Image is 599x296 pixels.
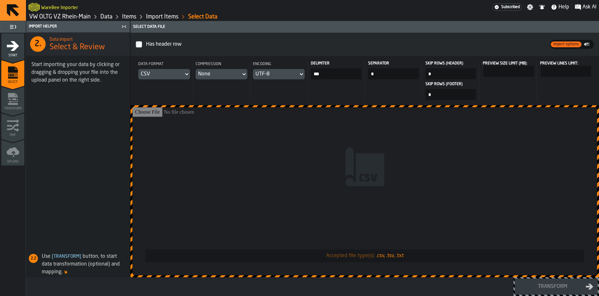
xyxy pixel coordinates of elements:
span: Start [1,54,24,57]
a: link-to-/wh/i/44979e6c-6f66-405e-9874-c1e29f02a54a/data/items/ [122,13,136,20]
div: Transform [519,283,586,290]
li: menu Select [1,60,24,86]
div: Menu Subscription [492,4,521,11]
input: input-value-Delimiter input-value-Delimiter [311,68,361,79]
div: 2. [30,36,46,52]
label: react-aria8458335270-:r8p: [539,61,591,77]
label: InputCheckbox-label-react-aria8458335270-:r8d: [136,38,550,51]
label: button-toggle-Close me [119,23,129,30]
div: DropdownMenuValue-NO [198,70,238,78]
span: Map [1,133,24,137]
a: link-to-/wh/i/44979e6c-6f66-405e-9874-c1e29f02a54a/settings/billing [492,4,521,11]
label: button-switch-multi- [582,40,594,49]
label: button-toggle-Help [548,3,572,11]
label: input-value-Delimiter [310,61,362,79]
label: button-toggle-Toggle Full Menu [1,22,24,31]
a: link-to-/wh/i/44979e6c-6f66-405e-9874-c1e29f02a54a/import/items/ [146,13,178,20]
span: Separator [368,61,417,66]
div: thumb [583,40,593,48]
span: Preview Size Limit (MB): [483,62,527,65]
input: input-value-Skip Rows (header) input-value-Skip Rows (header) [425,68,476,79]
div: DropdownMenuValue-UTF_8 [255,70,296,78]
div: Import Helper [28,24,119,29]
span: Transform [1,107,24,110]
span: Skip Rows (header) [425,61,475,66]
label: button-toggle-Ask AI [572,3,599,11]
header: Import Helper [26,21,130,32]
nav: Breadcrumb [28,13,312,21]
div: CompressionDropdownMenuValue-NO [196,61,247,79]
header: Select data file [130,21,599,33]
h2: Sub Title [41,4,78,10]
li: menu Start [1,33,24,59]
label: input-value-Separator [367,61,419,79]
input: react-aria8458335270-:r8n: react-aria8458335270-:r8n: [483,66,534,77]
span: Ask AI [582,3,596,11]
div: Select data file [132,25,598,29]
div: title-Select & Review [26,32,130,56]
div: thumb [551,41,582,47]
div: Data formatDropdownMenuValue-CSV [138,61,190,79]
span: Help [559,3,569,11]
span: Select & Review [50,42,105,52]
input: input-value-Separator input-value-Separator [368,68,419,79]
span: Delimiter [311,61,360,66]
span: Import options [551,41,582,47]
a: logo-header [28,1,40,13]
a: link-to-/wh/i/44979e6c-6f66-405e-9874-c1e29f02a54a/data [100,13,112,20]
li: menu Transform [1,86,24,112]
button: button-Transform [515,279,598,295]
span: Subscribed [501,5,520,9]
div: EncodingDropdownMenuValue-UTF_8 [253,61,305,79]
div: DropdownMenuValue-CSV [141,70,181,78]
a: link-to-/wh/i/44979e6c-6f66-405e-9874-c1e29f02a54a [29,13,91,20]
input: Accepted file type(s):.csv, .tsv, .txt [132,107,597,275]
span: Skip Rows (footer) [425,82,475,86]
div: Encoding [253,61,305,69]
label: button-toggle-Settings [524,4,536,10]
span: Select [1,80,24,84]
li: menu Map [1,113,24,139]
h2: Sub Title [50,36,125,42]
a: link-to-/wh/i/44979e6c-6f66-405e-9874-c1e29f02a54a/import/items [188,13,217,20]
div: Data format [138,61,190,69]
div: Use button, to start data transformation (optional) and mapping. [26,253,127,276]
label: input-value-Skip Rows (footer) [425,82,477,100]
span: [ [52,254,53,259]
label: button-toggle-Notifications [536,4,548,10]
div: InputCheckbox-react-aria8458335270-:r8d: [145,39,549,50]
span: Preview Lines Limit: [540,62,578,65]
label: react-aria8458335270-:r8n: [482,61,534,77]
input: react-aria8458335270-:r8p: react-aria8458335270-:r8p: [541,66,591,77]
input: InputCheckbox-label-react-aria8458335270-:r8d: [136,41,142,48]
span: Transform [51,254,83,259]
span: ] [80,254,81,259]
div: Compression [196,61,247,69]
div: Start importing your data by clicking or dragging & dropping your file into the upload panel on t... [31,61,125,84]
input: input-value-Skip Rows (footer) input-value-Skip Rows (footer) [425,89,476,100]
span: Upload [1,160,24,164]
label: input-value-Skip Rows (header) [425,61,477,79]
label: button-switch-multi-Import options [550,41,582,48]
li: menu Upload [1,140,24,165]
